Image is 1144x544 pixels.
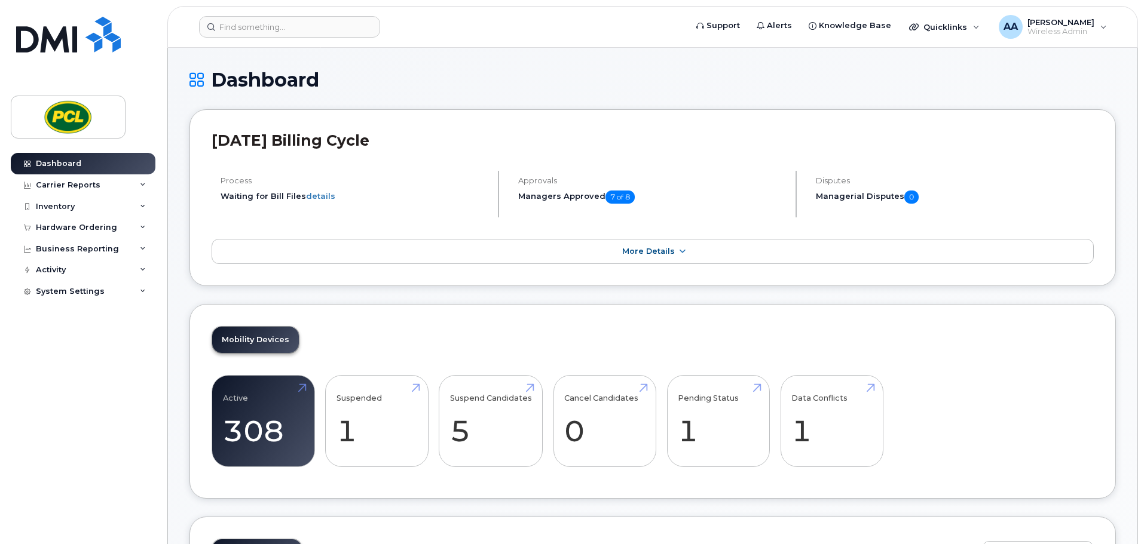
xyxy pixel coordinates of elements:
[221,190,488,202] li: Waiting for Bill Files
[564,382,645,460] a: Cancel Candidates 0
[816,190,1094,204] h5: Managerial Disputes
[221,176,488,185] h4: Process
[212,327,299,353] a: Mobility Devices
[816,176,1094,185] h4: Disputes
[450,382,532,460] a: Suspend Candidates 5
[306,191,335,201] a: details
[518,176,785,185] h4: Approvals
[189,69,1116,90] h1: Dashboard
[678,382,758,460] a: Pending Status 1
[337,382,417,460] a: Suspended 1
[518,190,785,204] h5: Managers Approved
[223,382,304,460] a: Active 308
[904,190,919,204] span: 0
[622,247,675,256] span: More Details
[791,382,872,460] a: Data Conflicts 1
[212,131,1094,149] h2: [DATE] Billing Cycle
[605,190,635,204] span: 7 of 8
